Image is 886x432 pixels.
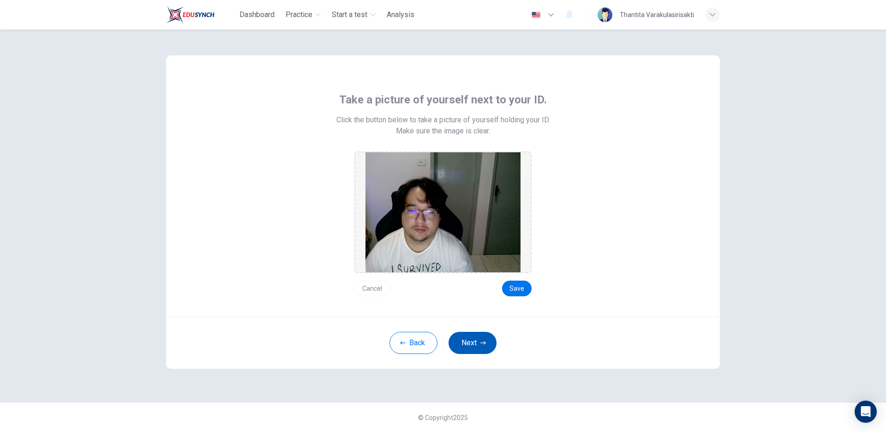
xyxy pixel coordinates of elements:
div: Thantita Varakulasirisakti [620,9,694,20]
div: Open Intercom Messenger [855,401,877,423]
button: Cancel [354,281,390,296]
button: Save [502,281,532,296]
button: Analysis [383,6,418,23]
img: Train Test logo [166,6,215,24]
span: Practice [286,9,312,20]
button: Back [389,332,437,354]
span: Click the button below to take a picture of yourself holding your ID. [336,114,550,126]
button: Next [449,332,497,354]
a: Train Test logo [166,6,236,24]
span: Make sure the image is clear. [396,126,490,137]
button: Start a test [328,6,379,23]
img: en [530,12,542,18]
button: Dashboard [236,6,278,23]
span: Analysis [387,9,414,20]
span: Dashboard [239,9,275,20]
img: Profile picture [598,7,612,22]
span: Start a test [332,9,367,20]
span: Take a picture of yourself next to your ID. [339,92,547,107]
span: © Copyright 2025 [418,414,468,421]
button: Practice [282,6,324,23]
img: preview screemshot [365,152,521,272]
